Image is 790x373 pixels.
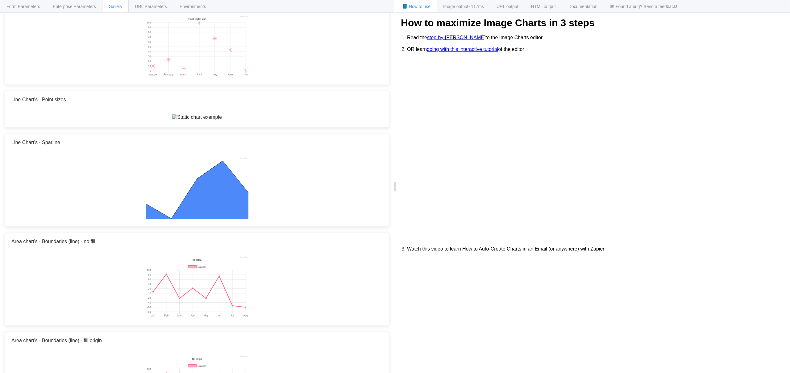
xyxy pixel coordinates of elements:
[443,4,484,9] span: Image output
[146,256,248,318] img: Static chart exemple
[531,4,556,9] span: HTML output
[468,4,484,9] span: - 117ms
[407,243,785,255] li: Watch this video to learn How to Auto-Create Charts in an Email (or anywhere) with Zapier
[402,4,430,9] span: 📘 How to use
[180,4,206,9] span: Environments
[172,114,222,120] img: Static chart exemple
[135,4,167,9] span: URL Parameters
[11,338,102,343] span: Area chart's - Boundaries (line) - fill origin
[427,35,485,40] a: step-by-[PERSON_NAME]
[427,47,498,52] a: doing with this interactive tutorial
[401,17,785,29] h1: How to maximize Image Charts in 3 steps
[146,15,248,77] img: Static chart exemple
[11,140,60,145] span: Line Chart's - Sparline
[610,4,677,9] span: 🕷 Found a bug? Send a feedback!
[146,157,248,219] img: Static chart exemple
[11,97,66,102] span: Line Chart's - Point sizes
[6,4,40,9] span: Form Parameters
[109,4,122,9] span: Gallery
[407,44,785,55] li: OR learn of the editor
[11,239,95,244] span: Area chart's - Boundaries (line) - no fill
[497,4,518,9] span: URL output
[407,32,785,44] li: Read the to the Image Charts editor
[568,4,597,9] span: Documentation
[53,4,96,9] span: Enterprise Parameters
